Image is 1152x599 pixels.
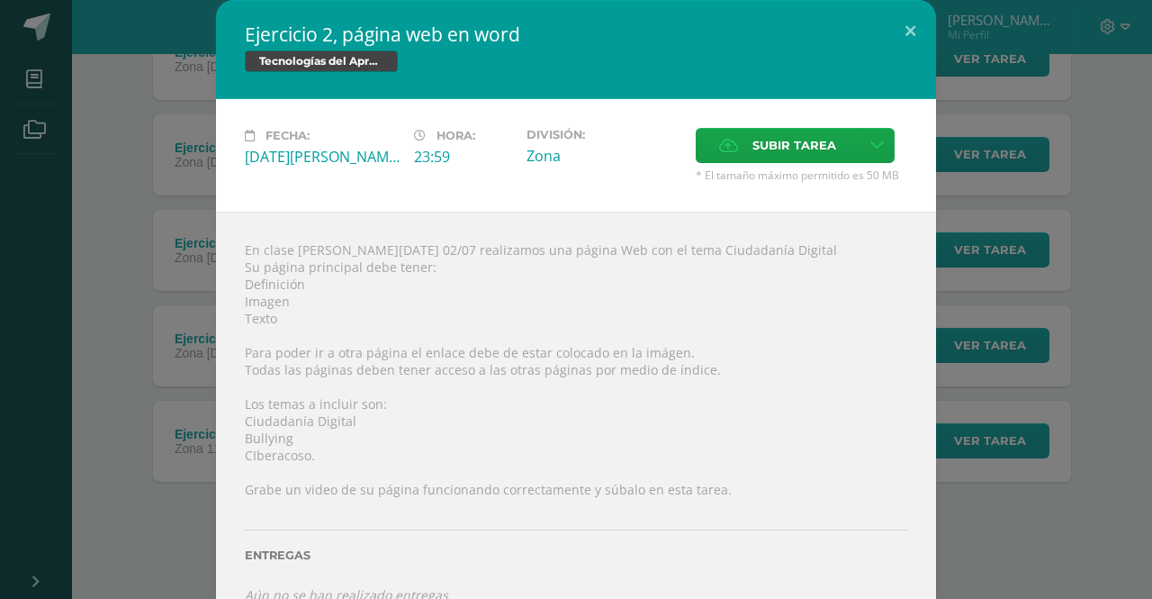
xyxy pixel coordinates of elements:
[752,129,836,162] span: Subir tarea
[436,129,475,142] span: Hora:
[696,168,907,183] span: * El tamaño máximo permitido es 50 MB
[526,146,681,166] div: Zona
[245,50,398,72] span: Tecnologías del Aprendizaje y la Comunicación
[245,147,400,167] div: [DATE][PERSON_NAME]
[414,147,512,167] div: 23:59
[526,128,681,141] label: División:
[245,549,907,562] label: Entregas
[265,129,310,142] span: Fecha:
[245,22,907,47] h2: Ejercicio 2, página web en word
